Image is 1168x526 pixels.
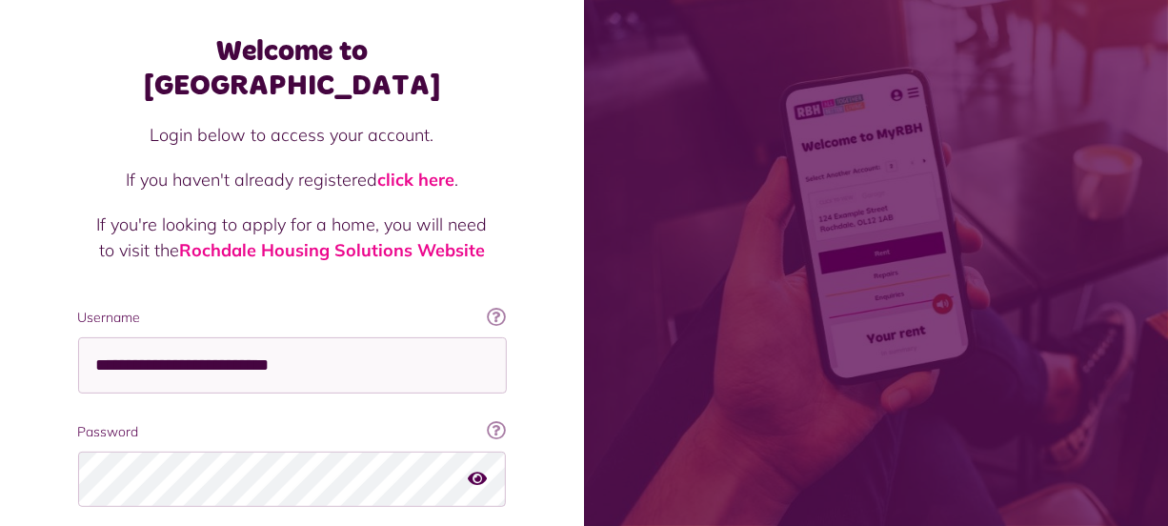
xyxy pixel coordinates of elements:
[78,34,507,103] h1: Welcome to [GEOGRAPHIC_DATA]
[377,169,454,191] a: click here
[97,167,488,192] p: If you haven't already registered .
[78,422,507,442] label: Password
[97,212,488,263] p: If you're looking to apply for a home, you will need to visit the
[97,122,488,148] p: Login below to access your account.
[78,308,507,328] label: Username
[179,239,485,261] a: Rochdale Housing Solutions Website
